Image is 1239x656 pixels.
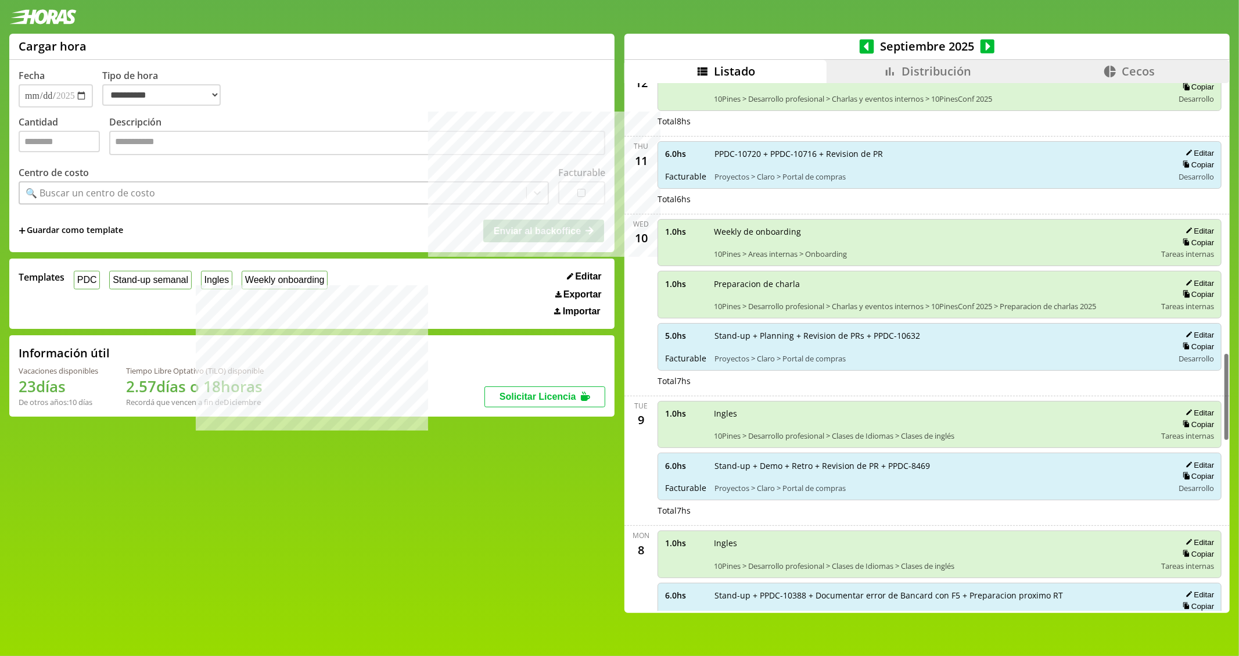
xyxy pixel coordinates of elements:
[632,151,651,170] div: 11
[665,171,706,182] span: Facturable
[1182,590,1214,600] button: Editar
[714,94,1165,104] span: 10Pines > Desarrollo profesional > Charlas y eventos internos > 10PinesConf 2025
[26,187,155,199] div: 🔍 Buscar un centro de costo
[632,411,651,429] div: 9
[874,38,981,54] span: Septiembre 2025
[714,408,1153,419] span: Ingles
[563,271,605,282] button: Editar
[109,271,191,289] button: Stand-up semanal
[714,226,1153,237] span: Weekly de onboarding
[19,345,110,361] h2: Información útil
[1179,82,1214,92] button: Copiar
[1182,226,1214,236] button: Editar
[632,540,651,559] div: 8
[665,482,706,493] span: Facturable
[1179,289,1214,299] button: Copiar
[1179,471,1214,481] button: Copiar
[19,397,98,407] div: De otros años: 10 días
[201,271,232,289] button: Ingles
[1161,561,1214,571] span: Tareas internas
[1182,278,1214,288] button: Editar
[714,537,1153,549] span: Ingles
[1179,549,1214,559] button: Copiar
[74,271,100,289] button: PDC
[558,166,605,179] label: Facturable
[9,9,77,24] img: logotipo
[1182,537,1214,547] button: Editar
[1179,160,1214,170] button: Copiar
[658,193,1222,205] div: Total 6 hs
[714,278,1153,289] span: Preparacion de charla
[665,353,706,364] span: Facturable
[665,460,706,471] span: 6.0 hs
[19,224,123,237] span: +Guardar como template
[665,590,706,601] span: 6.0 hs
[19,116,109,158] label: Cantidad
[109,116,605,158] label: Descripción
[714,353,1165,364] span: Proyectos > Claro > Portal de compras
[563,306,601,317] span: Importar
[563,289,602,300] span: Exportar
[714,249,1153,259] span: 10Pines > Areas internas > Onboarding
[1179,483,1214,493] span: Desarrollo
[658,116,1222,127] div: Total 8 hs
[714,483,1165,493] span: Proyectos > Claro > Portal de compras
[1161,249,1214,259] span: Tareas internas
[634,219,649,229] div: Wed
[1161,301,1214,311] span: Tareas internas
[1182,408,1214,418] button: Editar
[126,376,264,397] h1: 2.57 días o 18 horas
[19,376,98,397] h1: 23 días
[634,141,649,151] div: Thu
[714,63,755,79] span: Listado
[1182,148,1214,158] button: Editar
[1182,460,1214,470] button: Editar
[19,131,100,152] input: Cantidad
[1179,342,1214,352] button: Copiar
[665,330,706,341] span: 5.0 hs
[224,397,261,407] b: Diciembre
[1182,330,1214,340] button: Editar
[665,278,706,289] span: 1.0 hs
[575,271,601,282] span: Editar
[624,83,1230,611] div: scrollable content
[1161,431,1214,441] span: Tareas internas
[19,224,26,237] span: +
[126,365,264,376] div: Tiempo Libre Optativo (TiLO) disponible
[633,530,650,540] div: Mon
[714,301,1153,311] span: 10Pines > Desarrollo profesional > Charlas y eventos internos > 10PinesConf 2025 > Preparacion de...
[665,226,706,237] span: 1.0 hs
[500,392,576,402] span: Solicitar Licencia
[242,271,328,289] button: Weekly onboarding
[632,229,651,248] div: 10
[552,289,605,300] button: Exportar
[19,69,45,82] label: Fecha
[714,330,1165,341] span: Stand-up + Planning + Revision de PRs + PPDC-10632
[1179,420,1214,429] button: Copiar
[1179,238,1214,248] button: Copiar
[665,537,706,549] span: 1.0 hs
[102,69,230,107] label: Tipo de hora
[1179,94,1214,104] span: Desarrollo
[109,131,605,155] textarea: Descripción
[665,408,706,419] span: 1.0 hs
[102,84,221,106] select: Tipo de hora
[658,505,1222,516] div: Total 7 hs
[632,73,651,92] div: 12
[1179,353,1214,364] span: Desarrollo
[126,397,264,407] div: Recordá que vencen a fin de
[714,460,1165,471] span: Stand-up + Demo + Retro + Revision de PR + PPDC-8469
[484,386,605,407] button: Solicitar Licencia
[714,590,1165,601] span: Stand-up + PPDC-10388 + Documentar error de Bancard con F5 + Preparacion proximo RT
[635,401,648,411] div: Tue
[1179,601,1214,611] button: Copiar
[665,148,706,159] span: 6.0 hs
[714,171,1165,182] span: Proyectos > Claro > Portal de compras
[714,431,1153,441] span: 10Pines > Desarrollo profesional > Clases de Idiomas > Clases de inglés
[714,561,1153,571] span: 10Pines > Desarrollo profesional > Clases de Idiomas > Clases de inglés
[714,148,1165,159] span: PPDC-10720 + PPDC-10716 + Revision de PR
[1179,171,1214,182] span: Desarrollo
[19,271,64,284] span: Templates
[19,166,89,179] label: Centro de costo
[902,63,971,79] span: Distribución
